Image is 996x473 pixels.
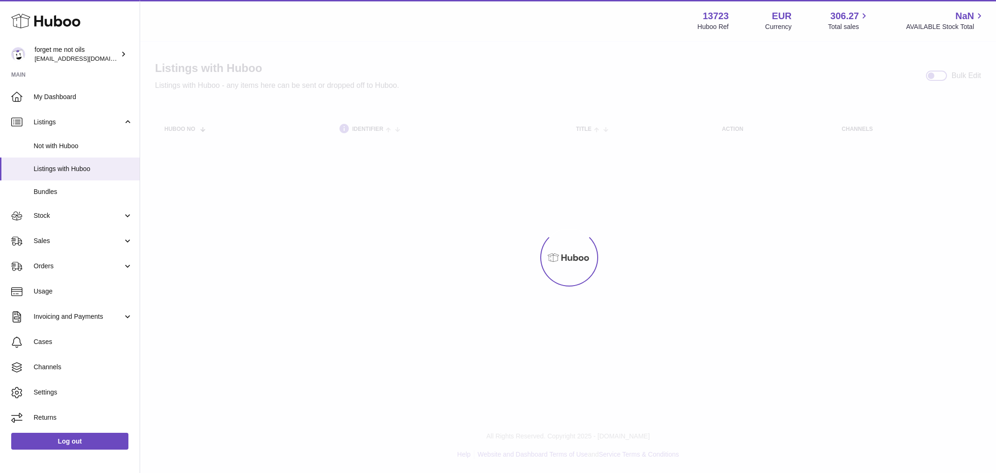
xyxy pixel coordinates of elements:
[698,22,729,31] div: Huboo Ref
[830,10,859,22] span: 306.27
[34,165,133,173] span: Listings with Huboo
[955,10,974,22] span: NaN
[34,93,133,101] span: My Dashboard
[34,211,123,220] span: Stock
[765,22,792,31] div: Currency
[11,433,128,450] a: Log out
[703,10,729,22] strong: 13723
[828,10,869,31] a: 306.27 Total sales
[34,236,123,245] span: Sales
[35,45,119,63] div: forget me not oils
[34,118,123,127] span: Listings
[34,142,133,150] span: Not with Huboo
[906,10,985,31] a: NaN AVAILABLE Stock Total
[34,312,123,321] span: Invoicing and Payments
[772,10,791,22] strong: EUR
[34,388,133,397] span: Settings
[34,337,133,346] span: Cases
[34,363,133,372] span: Channels
[11,47,25,61] img: internalAdmin-13723@internal.huboo.com
[34,413,133,422] span: Returns
[906,22,985,31] span: AVAILABLE Stock Total
[34,187,133,196] span: Bundles
[35,55,137,62] span: [EMAIL_ADDRESS][DOMAIN_NAME]
[34,287,133,296] span: Usage
[34,262,123,271] span: Orders
[828,22,869,31] span: Total sales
